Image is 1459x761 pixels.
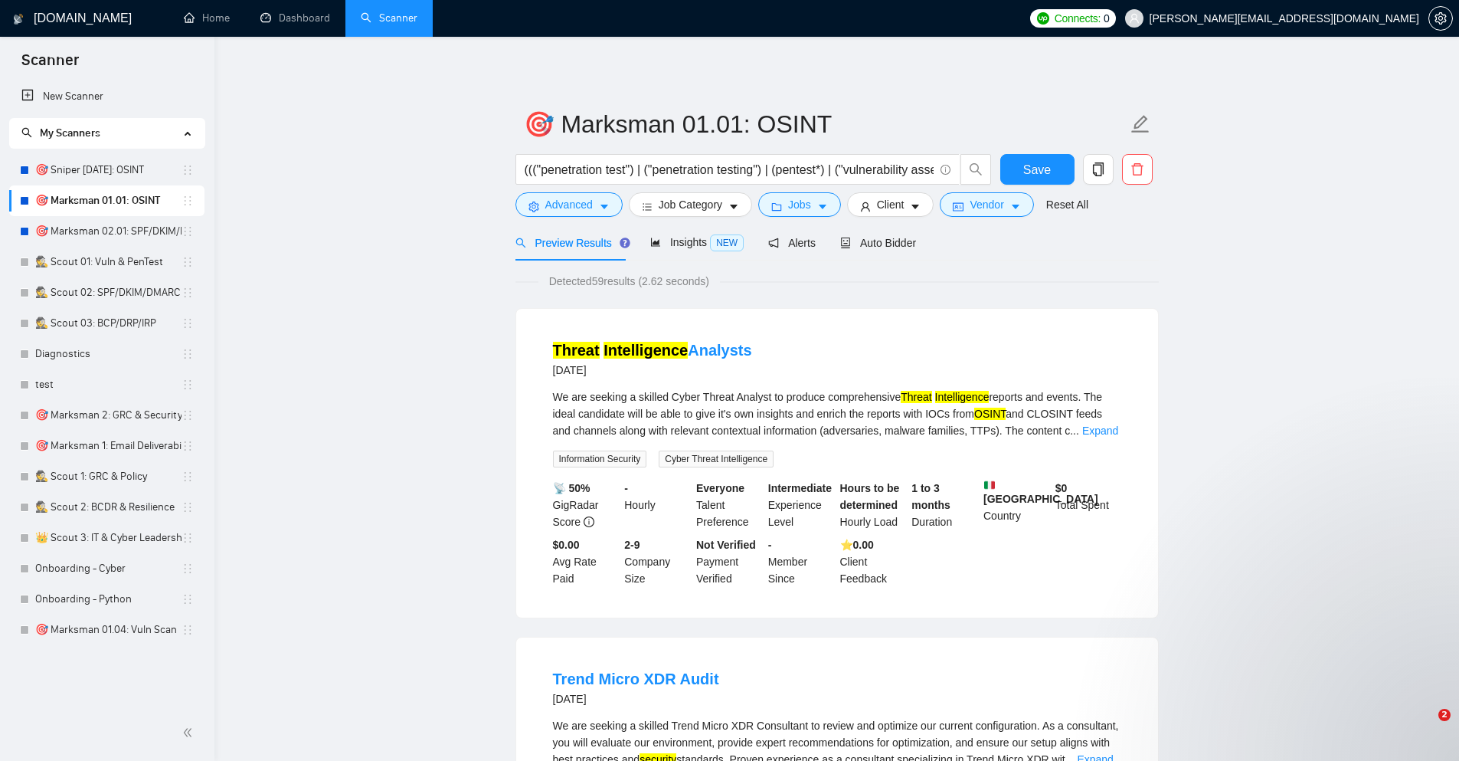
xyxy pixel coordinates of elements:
b: - [624,482,628,494]
a: test [35,369,182,400]
span: holder [182,195,194,207]
span: caret-down [1010,201,1021,212]
a: Threat IntelligenceAnalysts [553,342,752,359]
a: dashboardDashboard [260,11,330,25]
b: - [768,539,772,551]
span: Jobs [788,196,811,213]
li: New Scanner [9,81,204,112]
button: userClientcaret-down [847,192,934,217]
div: Company Size [621,536,693,587]
div: [DATE] [553,361,752,379]
li: 🕵️ Scout 02: SPF/DKIM/DMARC [9,277,204,308]
button: Save [1000,154,1075,185]
span: holder [182,471,194,483]
span: setting [1429,12,1452,25]
button: delete [1122,154,1153,185]
a: 🕵️ Scout 01: Vuln & PenTest [35,247,182,277]
span: robot [840,238,851,248]
span: holder [182,348,194,360]
span: Auto Bidder [840,237,916,249]
span: info-circle [940,165,950,175]
a: 🎯 Marksman 02.01: SPF/DKIM/DMARC [35,216,182,247]
span: edit [1130,114,1150,134]
a: 🕵️ Scout 1: GRC & Policy [35,461,182,492]
div: Hourly Load [837,480,909,530]
div: Total Spent [1052,480,1124,530]
a: Expand [1082,425,1118,437]
span: Alerts [768,237,816,249]
a: 🎯 Marksman 01.01: OSINT [35,185,182,216]
b: $ 0 [1055,482,1068,494]
span: holder [182,317,194,330]
li: 🕵️ Scout 03: BCP/DRP/IRP [9,308,204,339]
div: We are seeking a skilled Cyber Threat Analyst to produce comprehensive reports and events. The id... [553,389,1121,439]
li: 🎯 Marksman 1: Email Deliverability [9,431,204,461]
b: Everyone [696,482,744,494]
a: 👑 Scout 3: IT & Cyber Leadership [35,523,182,553]
b: [GEOGRAPHIC_DATA] [983,480,1098,505]
div: Hourly [621,480,693,530]
span: Cyber Threat Intelligence [659,451,774,467]
span: holder [182,164,194,176]
a: 🎯 Marksman 01.04: Vuln Scan [35,615,182,645]
div: Talent Preference [693,480,765,530]
b: Not Verified [696,539,756,551]
a: 🕵️ Scout 02: SPF/DKIM/DMARC [35,277,182,308]
span: double-left [182,725,198,740]
a: 🎯 Marksman 1: Email Deliverability [35,431,182,461]
b: $0.00 [553,539,580,551]
div: GigRadar Score [550,480,622,530]
a: searchScanner [361,11,417,25]
span: search [21,127,32,138]
div: Avg Rate Paid [550,536,622,587]
span: info-circle [584,517,594,527]
span: Vendor [970,196,1003,213]
mark: OSINT [974,408,1006,420]
b: Hours to be determined [840,482,900,511]
span: Client [877,196,905,213]
mark: Intelligence [604,342,688,359]
span: Save [1023,160,1051,179]
span: user [1129,13,1140,24]
span: 2 [1438,709,1451,721]
input: Search Freelance Jobs... [525,160,934,179]
button: folderJobscaret-down [758,192,841,217]
div: Tooltip anchor [618,236,632,250]
li: 🕵️ Scout 2: BCDR & Resilience [9,492,204,523]
a: 🕵️ Scout 03: BCP/DRP/IRP [35,308,182,339]
a: Diagnostics [35,339,182,369]
div: [DATE] [553,690,719,708]
button: setting [1428,6,1453,31]
span: My Scanners [21,126,100,139]
b: ⭐️ 0.00 [840,539,874,551]
span: caret-down [910,201,921,212]
span: area-chart [650,237,661,248]
b: 2-9 [624,539,640,551]
li: 🕵️ Scout 1: GRC & Policy [9,461,204,492]
span: caret-down [728,201,739,212]
a: Onboarding - Python [35,584,182,615]
span: holder [182,532,194,544]
span: folder [771,201,782,212]
img: upwork-logo.png [1037,12,1049,25]
div: Member Since [765,536,837,587]
b: Intermediate [768,482,832,494]
span: Detected 59 results (2.62 seconds) [538,273,720,290]
a: 🕵️ Scout 2: BCDR & Resilience [35,492,182,523]
span: Information Security [553,451,647,467]
div: Experience Level [765,480,837,530]
div: Payment Verified [693,536,765,587]
span: Job Category [659,196,722,213]
span: bars [642,201,653,212]
li: 🎯 Sniper 01.01.01: OSINT [9,155,204,185]
span: ... [1070,425,1079,437]
span: Advanced [545,196,593,213]
button: copy [1083,154,1114,185]
iframe: Intercom live chat [1407,709,1444,746]
mark: Threat [901,391,931,403]
button: barsJob Categorycaret-down [629,192,752,217]
button: search [960,154,991,185]
a: 🎯 Marksman 2: GRC & Security Audits [35,400,182,431]
span: NEW [710,235,744,251]
span: 0 [1104,10,1110,27]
